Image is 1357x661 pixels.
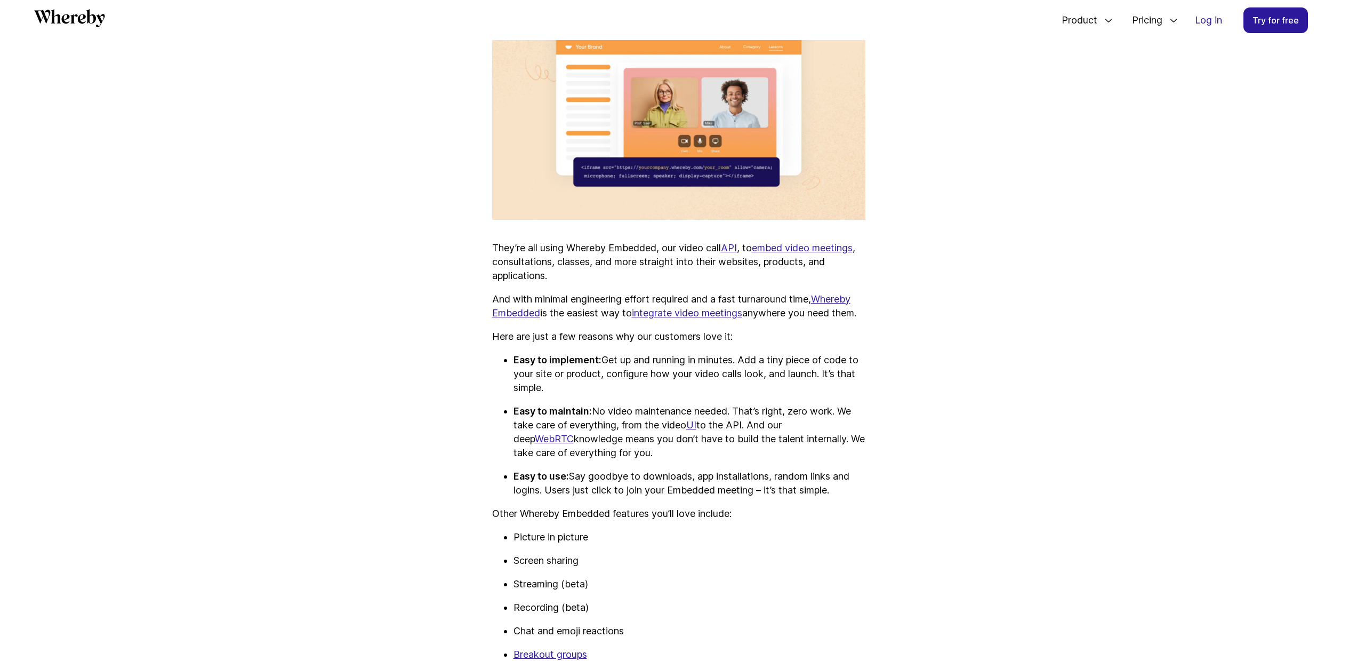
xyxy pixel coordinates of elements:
strong: Easy to use: [513,471,569,482]
span: Pricing [1121,3,1165,38]
a: integrate video meetings [632,307,742,318]
a: WebRTC [535,433,574,444]
span: Product [1051,3,1100,38]
p: Streaming (beta) [513,577,865,591]
p: Other Whereby Embedded features you’ll love include: [492,507,865,521]
a: Try for free [1243,7,1308,33]
p: Here are just a few reasons why our customers love it: [492,330,865,344]
strong: Easy to maintain: [513,405,592,417]
a: embed video meetings [752,242,853,253]
p: They’re all using Whereby Embedded, our video call , to , consultations, classes, and more straig... [492,241,865,283]
a: Whereby Embedded [492,293,850,318]
p: Get up and running in minutes. Add a tiny piece of code to your site or product, configure how yo... [513,353,865,395]
a: API [721,242,737,253]
p: And with minimal engineering effort required and a fast turnaround time, is the easiest way to an... [492,292,865,320]
a: Whereby [34,9,105,31]
p: Picture in picture [513,530,865,544]
p: Recording (beta) [513,601,865,615]
a: Log in [1186,8,1231,33]
p: Screen sharing [513,554,865,568]
strong: Easy to implement: [513,354,601,365]
p: No video maintenance needed. That’s right, zero work. We take care of everything, from the video ... [513,404,865,460]
p: Chat and emoji reactions [513,624,865,638]
p: Say goodbye to downloads, app installations, random links and logins. Users just click to join yo... [513,469,865,497]
svg: Whereby [34,9,105,27]
a: Breakout groups [513,649,587,660]
a: UI [686,419,696,431]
